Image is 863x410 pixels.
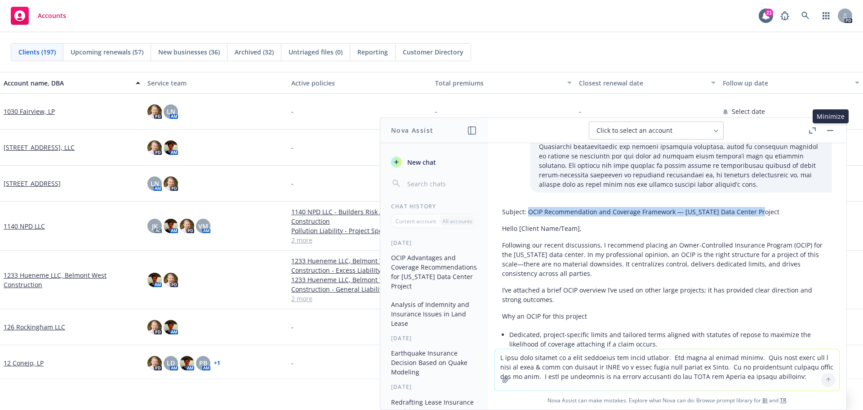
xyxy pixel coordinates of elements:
[291,235,428,245] a: 2 more
[442,217,472,225] p: All accounts
[291,294,428,303] a: 2 more
[391,126,433,135] h1: Nova Assist
[579,78,706,88] div: Closest renewal date
[4,322,65,332] a: 126 Rockingham LLC
[502,224,832,233] p: Hello [Client Name/Team],
[167,107,175,116] span: LN
[765,9,773,17] div: 21
[291,322,294,332] span: -
[164,273,178,287] img: photo
[387,297,480,331] button: Analysis of Indemnity and Insurance Issues in Land Lease
[291,78,428,88] div: Active policies
[198,221,208,231] span: VM
[575,72,719,94] button: Closest renewal date
[502,285,832,304] p: I’ve attached a brief OCIP overview I’ve used on other large projects; it has provided clear dire...
[780,396,787,404] a: TR
[288,72,431,94] button: Active policies
[152,221,158,231] span: JK
[435,107,437,116] span: -
[167,358,175,368] span: LD
[164,219,178,233] img: photo
[291,226,428,235] a: Pollution Liability - Project Specific
[403,47,463,57] span: Customer Directory
[18,47,56,57] span: Clients (197)
[4,78,130,88] div: Account name, DBA
[147,78,284,88] div: Service team
[180,356,194,370] img: photo
[291,256,428,275] a: 1233 Hueneme LLC, Belmont West Construction - Excess Liability
[7,3,70,28] a: Accounts
[291,358,294,368] span: -
[289,47,343,57] span: Untriaged files (0)
[147,320,162,334] img: photo
[509,328,832,351] li: Dedicated, project-specific limits and tailored terms aligned with statutes of repose to maximize...
[214,360,220,366] a: + 1
[732,107,765,116] span: Select date
[723,78,850,88] div: Follow up date
[147,273,162,287] img: photo
[291,207,428,226] a: 1140 NPD LLC - Builders Risk / Course of Construction
[158,47,220,57] span: New businesses (36)
[4,358,44,368] a: 12 Conejo, LP
[4,270,140,289] a: 1233 Hueneme LLC, Belmont West Construction
[435,78,562,88] div: Total premiums
[396,217,436,225] p: Current account
[380,334,488,342] div: [DATE]
[71,47,143,57] span: Upcoming renewals (57)
[144,72,288,94] button: Service team
[502,240,832,278] p: Following our recent discussions, I recommend placing an Owner-Controlled Insurance Program (OCIP...
[199,358,207,368] span: PB
[291,179,294,188] span: -
[502,207,832,216] p: Subject: OCIP Recommendation and Coverage Framework — [US_STATE] Data Center Project
[813,109,849,123] div: Minimize
[4,107,55,116] a: 1030 Fairview, LP
[762,396,768,404] a: BI
[431,72,575,94] button: Total premiums
[387,346,480,379] button: Earthquake Insurance Decision Based on Quake Modeling
[596,126,672,135] span: Click to select an account
[291,275,428,294] a: 1233 Hueneme LLC, Belmont West Construction - General Liability
[380,203,488,210] div: Chat History
[776,7,794,25] a: Report a Bug
[357,47,388,57] span: Reporting
[4,143,75,152] a: [STREET_ADDRESS], LLC
[796,7,814,25] a: Search
[387,250,480,293] button: OCIP Advantages and Coverage Recommendations for [US_STATE] Data Center Project
[164,140,178,155] img: photo
[147,140,162,155] img: photo
[235,47,274,57] span: Archived (32)
[491,391,843,410] span: Nova Assist can make mistakes. Explore what Nova can do: Browse prompt library for and
[579,107,581,116] span: -
[180,219,194,233] img: photo
[380,239,488,247] div: [DATE]
[387,154,480,170] button: New chat
[405,177,477,190] input: Search chats
[719,72,863,94] button: Follow up date
[4,179,61,188] a: [STREET_ADDRESS]
[817,7,835,25] a: Switch app
[589,122,724,140] button: Click to select an account
[502,311,832,321] p: Why an OCIP for this project
[291,143,294,152] span: -
[147,356,162,370] img: photo
[147,104,162,119] img: photo
[291,107,294,116] span: -
[4,221,45,231] a: 1140 NPD LLC
[164,320,178,334] img: photo
[151,179,159,188] span: LN
[38,12,66,19] span: Accounts
[164,176,178,191] img: photo
[380,383,488,391] div: [DATE]
[405,158,436,167] span: New chat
